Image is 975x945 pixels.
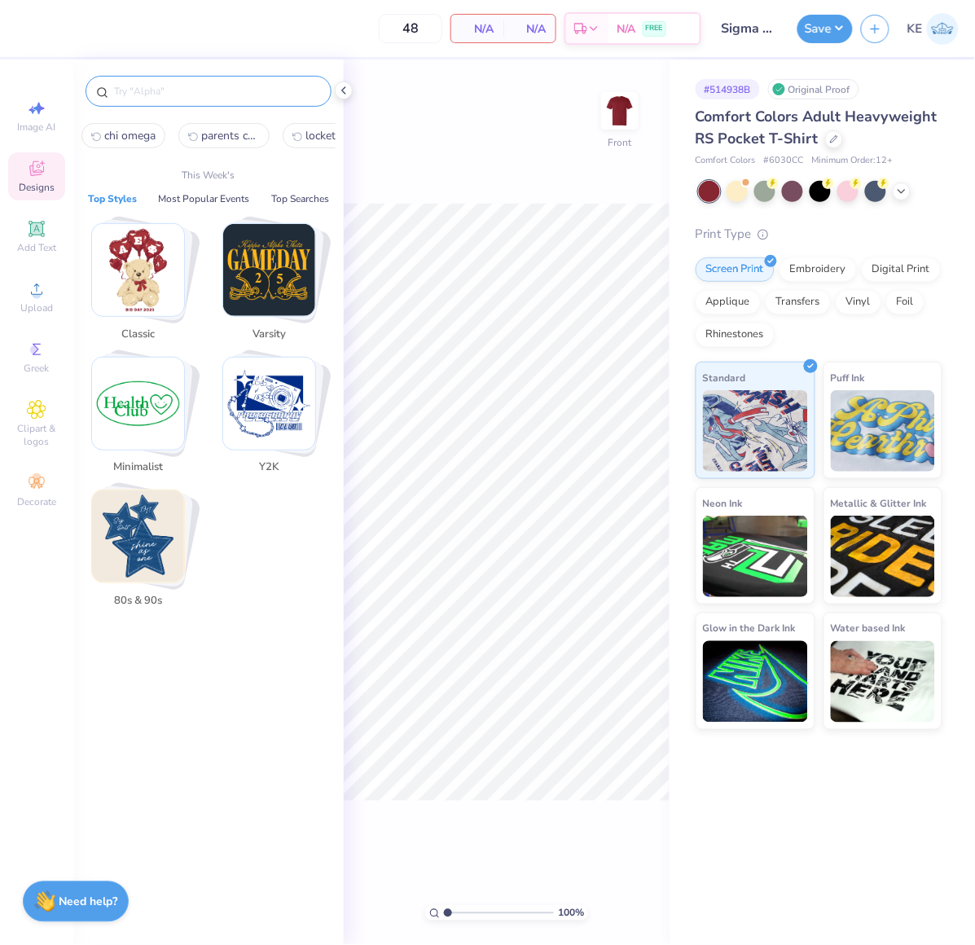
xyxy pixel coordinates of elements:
span: 100 % [558,906,584,921]
img: Glow in the Dark Ink [703,641,808,723]
img: Puff Ink [831,390,936,472]
a: KE [907,13,959,45]
button: Most Popular Events [153,191,254,207]
span: Puff Ink [831,369,865,386]
span: Comfort Colors [696,154,756,168]
span: chi omega [104,128,156,143]
div: Digital Print [862,257,941,282]
span: Minimum Order: 12 + [812,154,894,168]
span: Image AI [18,121,56,134]
div: Transfers [766,290,831,314]
input: Try "Alpha" [112,83,321,99]
input: Untitled Design [709,12,789,45]
span: parents chi omega [201,128,260,143]
img: 80s & 90s [92,490,184,582]
span: Comfort Colors Adult Heavyweight RS Pocket T-Shirt [696,107,938,148]
span: Add Text [17,241,56,254]
img: Y2K [223,358,315,450]
span: KE [907,20,923,38]
span: Minimalist [112,459,165,476]
span: Greek [24,362,50,375]
span: Y2K [243,459,296,476]
div: Screen Print [696,257,775,282]
strong: Need help? [59,894,118,910]
span: N/A [513,20,546,37]
div: Embroidery [780,257,857,282]
span: Water based Ink [831,620,906,637]
img: Varsity [223,224,315,316]
button: Stack Card Button Classic [81,223,204,349]
div: Print Type [696,225,942,244]
button: Stack Card Button Y2K [213,357,336,482]
span: Metallic & Glitter Ink [831,494,927,512]
button: parents chi omega1 [178,123,270,148]
img: Water based Ink [831,641,936,723]
button: Stack Card Button 80s & 90s [81,490,204,615]
span: FREE [646,23,663,34]
button: chi omega0 [81,123,165,148]
span: Clipart & logos [8,422,65,448]
span: Varsity [243,327,296,343]
img: Metallic & Glitter Ink [831,516,936,597]
span: Decorate [17,495,56,508]
input: – – [379,14,442,43]
span: Standard [703,369,746,386]
button: Top Styles [83,191,142,207]
span: N/A [461,20,494,37]
div: Front [608,135,632,150]
p: This Week's [182,168,235,182]
span: 80s & 90s [112,593,165,609]
img: Classic [92,224,184,316]
span: # 6030CC [764,154,804,168]
div: Rhinestones [696,323,775,347]
span: Neon Ink [703,494,743,512]
button: Stack Card Button Varsity [213,223,336,349]
img: Standard [703,390,808,472]
span: Designs [19,181,55,194]
img: Minimalist [92,358,184,450]
div: Original Proof [768,79,859,99]
button: Save [797,15,853,43]
img: Front [604,94,636,127]
div: Applique [696,290,761,314]
img: Neon Ink [703,516,808,597]
button: Stack Card Button Minimalist [81,357,204,482]
span: Classic [112,327,165,343]
div: Foil [886,290,924,314]
button: Top Searches [266,191,334,207]
span: N/A [617,20,636,37]
div: # 514938B [696,79,760,99]
div: Vinyl [836,290,881,314]
span: Glow in the Dark Ink [703,620,796,637]
img: Kent Everic Delos Santos [927,13,959,45]
button: locket heart2 [283,123,374,148]
span: Upload [20,301,53,314]
span: locket heart [305,128,364,143]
